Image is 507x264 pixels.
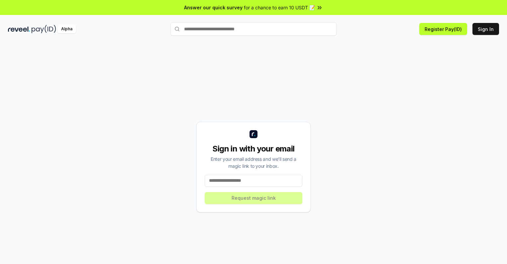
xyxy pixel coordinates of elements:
button: Register Pay(ID) [419,23,467,35]
span: for a chance to earn 10 USDT 📝 [244,4,315,11]
img: reveel_dark [8,25,30,33]
div: Enter your email address and we’ll send a magic link to your inbox. [205,155,302,169]
div: Sign in with your email [205,143,302,154]
img: logo_small [250,130,257,138]
div: Alpha [57,25,76,33]
img: pay_id [32,25,56,33]
button: Sign In [472,23,499,35]
span: Answer our quick survey [184,4,243,11]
